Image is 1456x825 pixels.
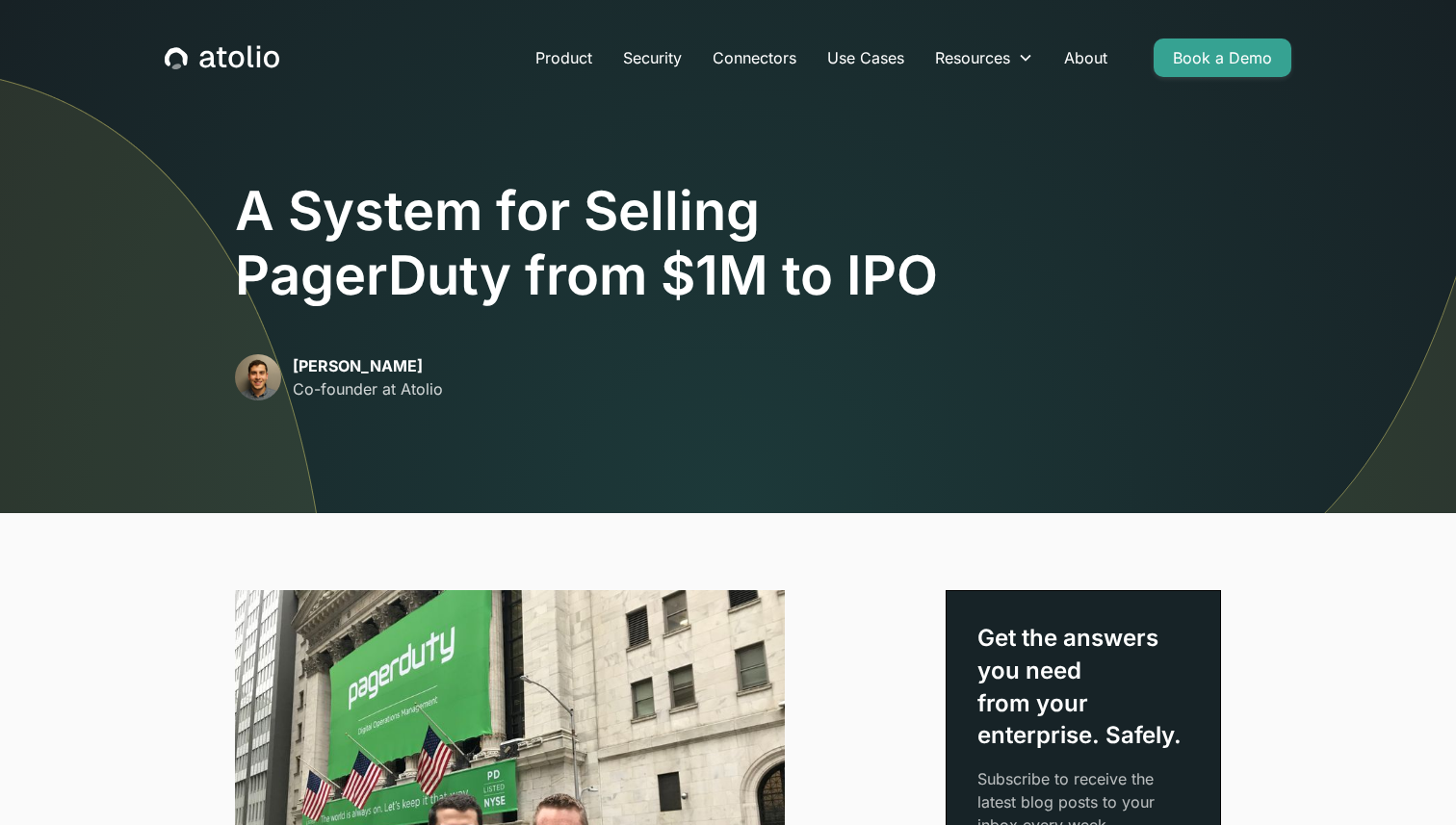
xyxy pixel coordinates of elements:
[920,39,1049,77] div: Resources
[812,39,920,77] a: Use Cases
[935,46,1010,69] div: Resources
[1360,733,1456,825] iframe: Chat Widget
[235,179,1221,308] h1: A System for Selling PagerDuty from $1M to IPO
[293,377,443,400] p: Co-founder at Atolio
[1049,39,1123,77] a: About
[293,354,443,377] p: [PERSON_NAME]
[520,39,608,77] a: Product
[1154,39,1291,77] a: Book a Demo
[165,45,279,70] a: home
[608,39,697,77] a: Security
[977,622,1189,751] div: Get the answers you need from your enterprise. Safely.
[697,39,812,77] a: Connectors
